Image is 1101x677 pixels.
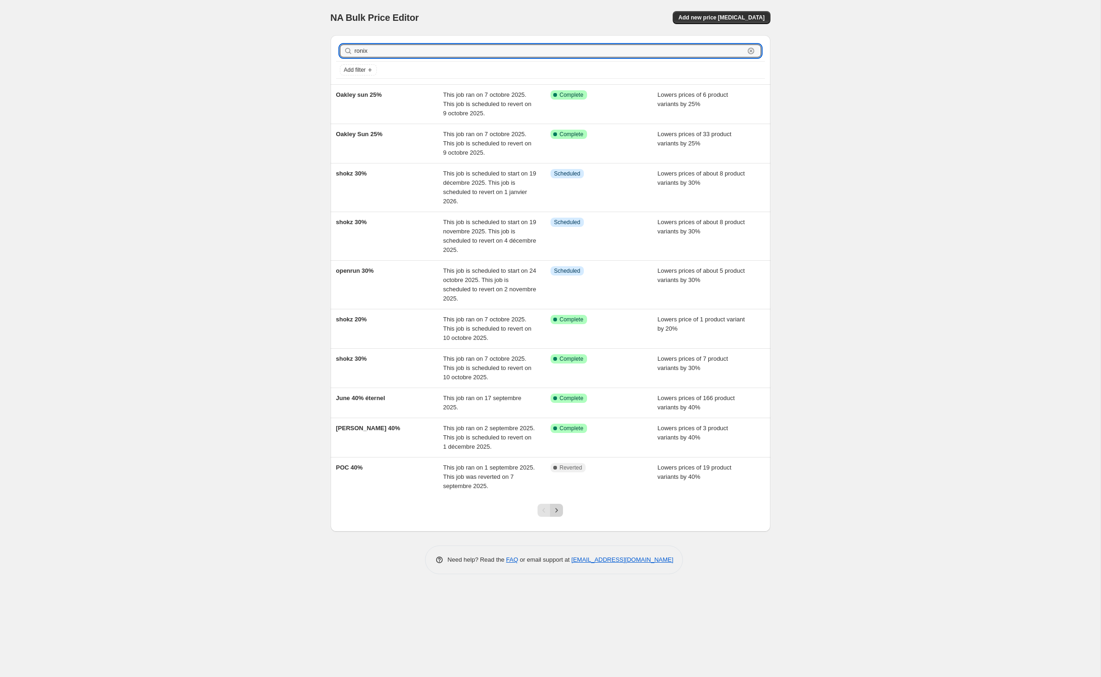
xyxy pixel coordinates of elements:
[331,13,419,23] span: NA Bulk Price Editor
[560,464,582,471] span: Reverted
[657,395,735,411] span: Lowers prices of 166 product variants by 40%
[657,425,728,441] span: Lowers prices of 3 product variants by 40%
[746,46,756,56] button: Clear
[554,170,581,177] span: Scheduled
[518,556,571,563] span: or email support at
[554,219,581,226] span: Scheduled
[336,464,363,471] span: POC 40%
[657,355,728,371] span: Lowers prices of 7 product variants by 30%
[560,355,583,363] span: Complete
[443,91,532,117] span: This job ran on 7 octobre 2025. This job is scheduled to revert on 9 octobre 2025.
[657,91,728,107] span: Lowers prices of 6 product variants by 25%
[554,267,581,275] span: Scheduled
[657,219,745,235] span: Lowers prices of about 8 product variants by 30%
[336,425,400,432] span: [PERSON_NAME] 40%
[336,316,367,323] span: shokz 20%
[560,316,583,323] span: Complete
[443,267,536,302] span: This job is scheduled to start on 24 octobre 2025. This job is scheduled to revert on 2 novembre ...
[560,131,583,138] span: Complete
[443,425,535,450] span: This job ran on 2 septembre 2025. This job is scheduled to revert on 1 décembre 2025.
[657,316,745,332] span: Lowers price of 1 product variant by 20%
[571,556,673,563] a: [EMAIL_ADDRESS][DOMAIN_NAME]
[550,504,563,517] button: Next
[336,219,367,226] span: shokz 30%
[657,170,745,186] span: Lowers prices of about 8 product variants by 30%
[336,131,382,138] span: Oakley Sun 25%
[443,131,532,156] span: This job ran on 7 octobre 2025. This job is scheduled to revert on 9 octobre 2025.
[560,425,583,432] span: Complete
[443,395,521,411] span: This job ran on 17 septembre 2025.
[336,170,367,177] span: shokz 30%
[443,219,536,253] span: This job is scheduled to start on 19 novembre 2025. This job is scheduled to revert on 4 décembre...
[443,355,532,381] span: This job ran on 7 octobre 2025. This job is scheduled to revert on 10 octobre 2025.
[344,66,366,74] span: Add filter
[336,355,367,362] span: shokz 30%
[657,267,745,283] span: Lowers prices of about 5 product variants by 30%
[443,464,535,489] span: This job ran on 1 septembre 2025. This job was reverted on 7 septembre 2025.
[336,91,382,98] span: Oakley sun 25%
[448,556,507,563] span: Need help? Read the
[340,64,377,75] button: Add filter
[673,11,770,24] button: Add new price [MEDICAL_DATA]
[443,170,536,205] span: This job is scheduled to start on 19 décembre 2025. This job is scheduled to revert on 1 janvier ...
[506,556,518,563] a: FAQ
[336,395,385,401] span: June 40% éternel
[560,91,583,99] span: Complete
[657,131,732,147] span: Lowers prices of 33 product variants by 25%
[560,395,583,402] span: Complete
[678,14,764,21] span: Add new price [MEDICAL_DATA]
[657,464,732,480] span: Lowers prices of 19 product variants by 40%
[443,316,532,341] span: This job ran on 7 octobre 2025. This job is scheduled to revert on 10 octobre 2025.
[336,267,374,274] span: openrun 30%
[538,504,563,517] nav: Pagination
